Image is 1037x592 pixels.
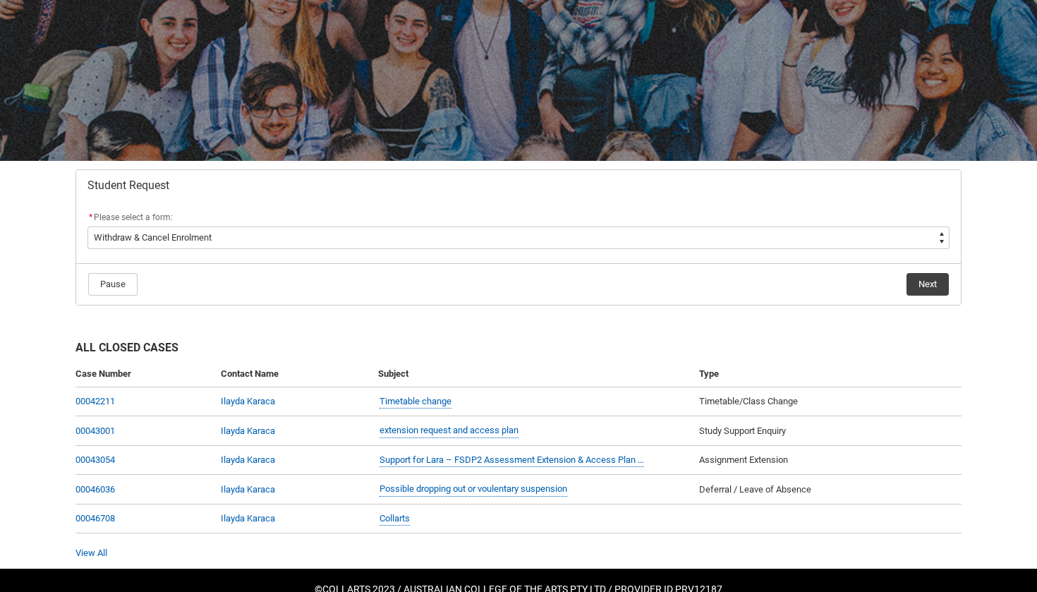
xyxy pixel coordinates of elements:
[699,396,798,406] span: Timetable/Class Change
[380,453,644,468] a: Support for Lara – FSDP2 Assessment Extension & Access Plan Discussion
[87,179,169,193] span: Student Request
[380,512,410,526] a: Collarts
[75,454,115,465] a: 00043054
[699,454,788,465] span: Assignment Extension
[75,548,107,558] a: View All Cases
[75,484,115,495] a: 00046036
[221,454,275,465] a: Ilayda Karaca
[75,513,115,524] a: 00046708
[89,212,92,222] abbr: required
[88,273,138,296] button: Pause
[75,361,215,387] th: Case Number
[221,425,275,436] a: Ilayda Karaca
[75,169,962,306] article: Redu_Student_Request flow
[380,482,567,497] a: Possible dropping out or voulentary suspension
[75,425,115,436] a: 00043001
[75,396,115,406] a: 00042211
[380,394,451,409] a: Timetable change
[215,361,372,387] th: Contact Name
[380,423,518,438] a: extension request and access plan
[75,339,962,361] h2: All Closed Cases
[372,361,693,387] th: Subject
[221,484,275,495] a: Ilayda Karaca
[94,212,173,222] span: Please select a form:
[699,484,811,495] span: Deferral / Leave of Absence
[221,396,275,406] a: Ilayda Karaca
[906,273,949,296] button: Next
[221,513,275,524] a: Ilayda Karaca
[693,361,962,387] th: Type
[699,425,786,436] span: Study Support Enquiry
